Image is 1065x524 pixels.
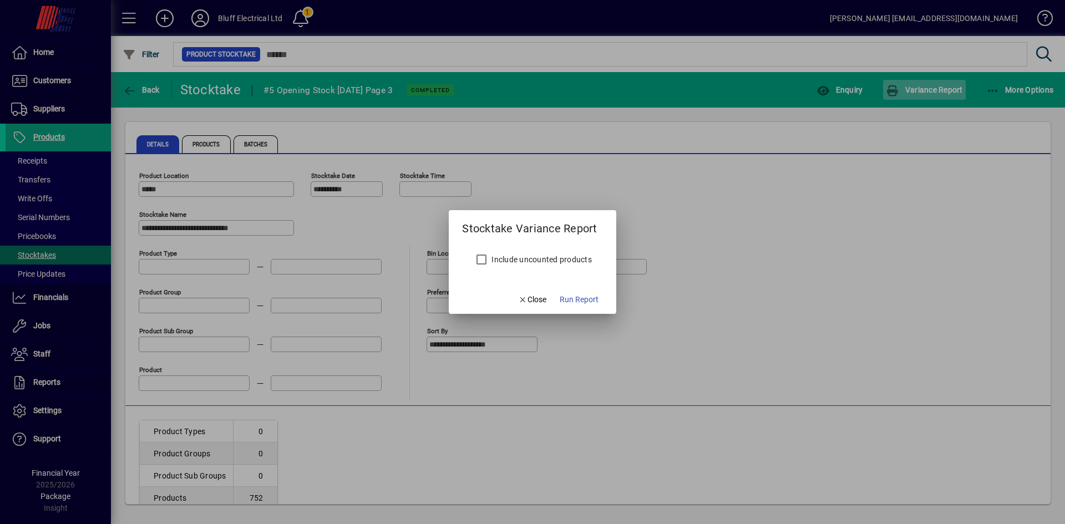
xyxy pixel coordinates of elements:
button: Close [513,289,551,309]
button: Run Report [555,289,603,309]
span: Close [518,294,546,306]
label: Include uncounted products [489,254,592,265]
h2: Stocktake Variance Report [449,210,610,237]
span: Run Report [560,294,599,306]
